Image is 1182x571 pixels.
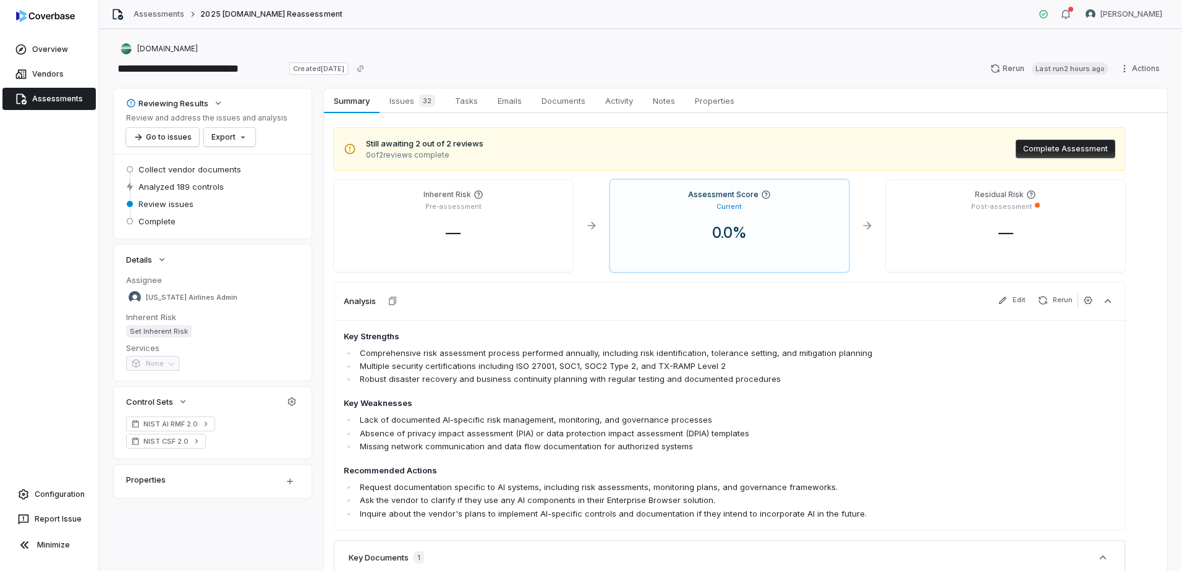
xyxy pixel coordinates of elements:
[344,295,376,307] h3: Analysis
[126,396,173,407] span: Control Sets
[493,93,527,109] span: Emails
[716,202,742,211] p: Current
[126,342,299,353] dt: Services
[129,291,141,303] img: Alaska Airlines Admin avatar
[16,10,75,22] img: logo-D7KZi-bG.svg
[419,95,435,107] span: 32
[648,93,680,109] span: Notes
[385,92,440,109] span: Issues
[688,190,759,200] h4: Assessment Score
[357,373,961,386] li: Robust disaster recovery and business continuity planning with regular testing and documented pro...
[126,417,215,431] a: NIST AI RMF 2.0
[126,434,206,449] a: NIST CSF 2.0
[993,293,1031,308] button: Edit
[143,419,198,429] span: NIST AI RMF 2.0
[1032,62,1108,75] span: Last run 2 hours ago
[5,533,93,557] button: Minimize
[357,494,961,507] li: Ask the vendor to clarify if they use any AI components in their Enterprise Browser solution.
[200,9,342,19] span: 2025 [DOMAIN_NAME] Reassessment
[975,190,1024,200] h4: Residual Risk
[126,325,192,337] span: Set Inherent Risk
[357,347,961,360] li: Comprehensive risk assessment process performed annually, including risk identification, toleranc...
[5,483,93,505] a: Configuration
[138,198,193,209] span: Review issues
[126,274,299,285] dt: Assignee
[146,293,237,302] span: [US_STATE] Airlines Admin
[366,138,483,150] span: Still awaiting 2 out of 2 reviews
[1033,293,1078,308] button: Rerun
[143,436,189,446] span: NIST CSF 2.0
[2,88,96,110] a: Assessments
[138,181,224,192] span: Analyzed 189 controls
[1116,59,1167,78] button: Actions
[126,254,152,265] span: Details
[126,128,199,146] button: Go to issues
[289,62,347,75] span: Created [DATE]
[5,508,93,530] button: Report Issue
[414,551,424,564] span: 1
[126,113,287,123] p: Review and address the issues and analysis
[2,63,96,85] a: Vendors
[357,507,961,520] li: Inquire about the vendor's plans to implement AI-specific controls and documentation if they inte...
[137,44,198,54] span: [DOMAIN_NAME]
[450,93,483,109] span: Tasks
[983,59,1116,78] button: RerunLast run2 hours ago
[126,98,208,109] div: Reviewing Results
[122,92,227,114] button: Reviewing Results
[537,93,590,109] span: Documents
[423,190,471,200] h4: Inherent Risk
[116,38,202,60] button: https://island.io/[DOMAIN_NAME]
[134,9,184,19] a: Assessments
[122,391,192,413] button: Control Sets
[357,413,961,426] li: Lack of documented AI-specific risk management, monitoring, and governance processes
[600,93,638,109] span: Activity
[329,93,374,109] span: Summary
[138,216,176,227] span: Complete
[122,248,171,271] button: Details
[349,57,372,80] button: Copy link
[344,331,961,343] h4: Key Strengths
[1086,9,1095,19] img: Raquel Wilson avatar
[204,128,255,146] button: Export
[138,164,241,175] span: Collect vendor documents
[1078,5,1170,23] button: Raquel Wilson avatar[PERSON_NAME]
[357,440,961,453] li: Missing network communication and data flow documentation for authorized systems
[436,224,470,242] span: —
[366,150,483,160] span: 0 of 2 reviews complete
[971,202,1032,211] p: Post-assessment
[344,397,961,410] h4: Key Weaknesses
[357,481,961,494] li: Request documentation specific to AI systems, including risk assessments, monitoring plans, and g...
[344,465,961,477] h4: Recommended Actions
[126,311,299,323] dt: Inherent Risk
[357,360,961,373] li: Multiple security certifications including ISO 27001, SOC1, SOC2 Type 2, and TX-RAMP Level 2
[1016,140,1115,158] button: Complete Assessment
[2,38,96,61] a: Overview
[690,93,739,109] span: Properties
[1100,9,1162,19] span: [PERSON_NAME]
[357,427,961,440] li: Absence of privacy impact assessment (PIA) or data protection impact assessment (DPIA) templates
[702,224,757,242] span: 0.0 %
[989,224,1023,242] span: —
[425,202,482,211] p: Pre-assessment
[349,552,409,563] h3: Key Documents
